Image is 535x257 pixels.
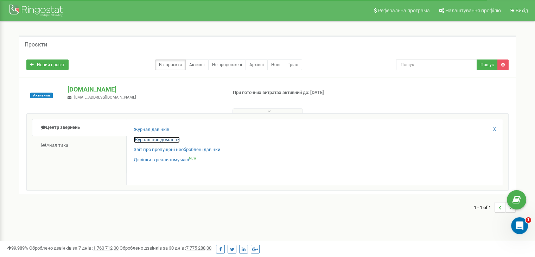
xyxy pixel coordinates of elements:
sup: NEW [189,156,197,160]
a: Архівні [246,59,268,70]
a: Журнал повідомлень [134,137,180,143]
a: Дзвінки в реальному часіNEW [134,157,197,163]
a: Новий проєкт [26,59,69,70]
u: 7 775 288,00 [186,245,211,251]
span: Вихід [516,8,528,13]
a: Нові [267,59,284,70]
span: Активний [30,93,53,98]
nav: ... [474,195,516,220]
span: [EMAIL_ADDRESS][DOMAIN_NAME] [74,95,136,100]
a: X [493,126,496,133]
a: Аналiтика [32,137,127,154]
a: Не продовжені [208,59,246,70]
a: Всі проєкти [155,59,186,70]
a: Активні [185,59,209,70]
span: 1 - 1 of 1 [474,202,495,213]
span: 1 [526,217,531,223]
span: Реферальна програма [378,8,430,13]
p: При поточних витратах активний до: [DATE] [233,89,345,96]
span: 99,989% [7,245,28,251]
a: Тріал [284,59,302,70]
span: Оброблено дзвінків за 7 днів : [29,245,119,251]
button: Пошук [477,59,498,70]
a: Центр звернень [32,119,127,136]
span: Налаштування профілю [445,8,501,13]
iframe: Intercom live chat [511,217,528,234]
h5: Проєкти [25,42,47,48]
span: Оброблено дзвінків за 30 днів : [120,245,211,251]
u: 1 760 712,00 [93,245,119,251]
a: Журнал дзвінків [134,126,169,133]
input: Пошук [396,59,477,70]
p: [DOMAIN_NAME] [68,85,221,94]
a: Звіт про пропущені необроблені дзвінки [134,146,221,153]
